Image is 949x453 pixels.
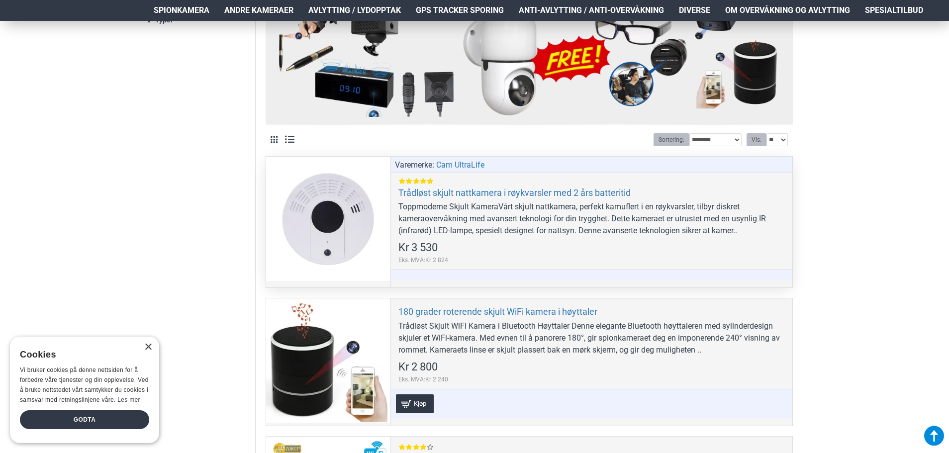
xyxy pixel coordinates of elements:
[398,320,785,356] div: Trådløst Skjult WiFi Kamera i Bluetooth Høyttaler Denne elegante Bluetooth høyttaleren med sylind...
[117,396,140,403] a: Les mer, opens a new window
[398,187,631,198] a: Trådløst skjult nattkamera i røykvarsler med 2 års batteritid
[411,400,429,407] span: Kjøp
[436,159,484,171] a: Cam UltraLife
[20,366,149,403] span: Vi bruker cookies på denne nettsiden for å forbedre våre tjenester og din opplevelse. Ved å bruke...
[154,4,209,16] span: Spionkamera
[398,375,448,384] span: Eks. MVA:Kr 2 240
[266,157,390,281] a: Trådløst skjult nattkamera i røykvarsler med 2 års batteritid Trådløst skjult nattkamera i røykva...
[398,306,597,317] a: 180 grader roterende skjult WiFi kamera i høyttaler
[725,4,850,16] span: Om overvåkning og avlytting
[679,4,710,16] span: Diverse
[398,242,438,253] span: Kr 3 530
[20,344,143,365] div: Cookies
[398,362,438,372] span: Kr 2 800
[308,4,401,16] span: Avlytting / Lydopptak
[416,4,504,16] span: GPS Tracker Sporing
[144,344,152,351] div: Close
[654,133,689,146] label: Sortering:
[224,4,293,16] span: Andre kameraer
[20,410,149,429] div: Godta
[266,298,390,423] a: 180 grader roterende skjult WiFi kamera i høyttaler 180 grader roterende skjult WiFi kamera i høy...
[865,4,923,16] span: Spesialtilbud
[395,159,434,171] span: Varemerke:
[398,201,785,237] div: Toppmoderne Skjult KameraVårt skjult nattkamera, perfekt kamuflert i en røykvarsler, tilbyr diskr...
[747,133,766,146] label: Vis:
[519,4,664,16] span: Anti-avlytting / Anti-overvåkning
[398,256,448,265] span: Eks. MVA:Kr 2 824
